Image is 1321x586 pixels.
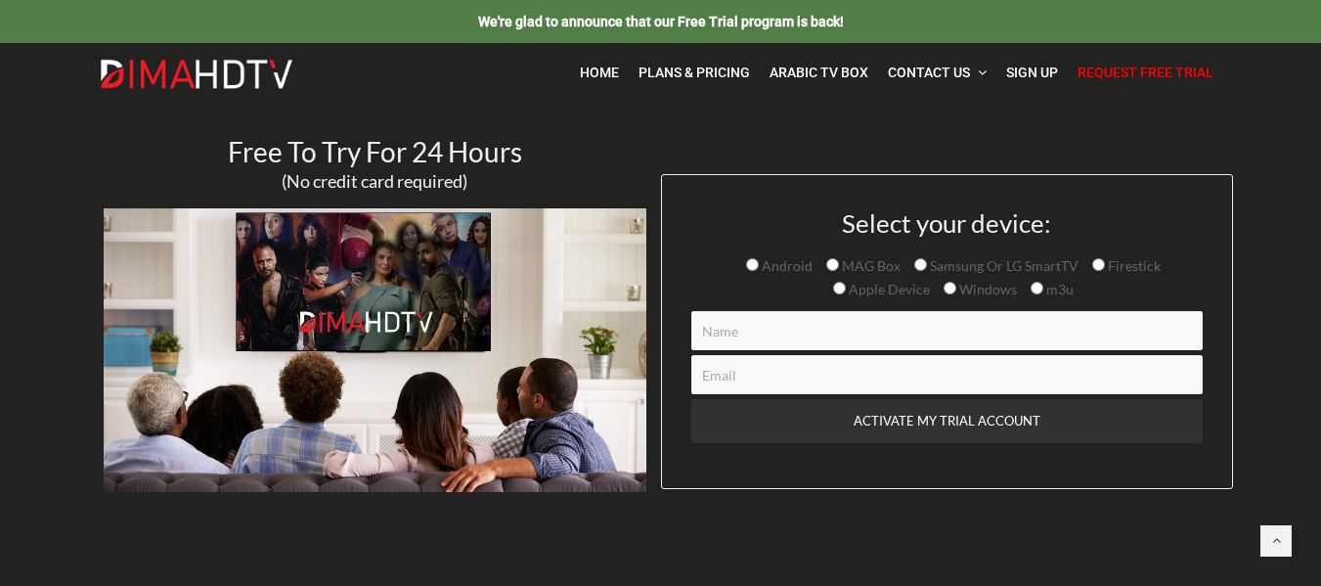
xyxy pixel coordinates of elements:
[956,281,1017,297] span: Windows
[760,53,878,93] a: Arabic TV Box
[888,65,970,80] span: Contact Us
[914,258,927,271] input: Samsung Or LG SmartTV
[691,355,1203,394] input: Email
[282,170,467,192] span: (No credit card required)
[759,257,813,274] span: Android
[746,258,759,271] input: Android
[478,13,844,29] a: We're glad to announce that our Free Trial program is back!
[691,399,1203,443] input: ACTIVATE MY TRIAL ACCOUNT
[839,257,901,274] span: MAG Box
[996,53,1068,93] a: Sign Up
[677,209,1217,488] form: Contact form
[478,14,844,29] span: We're glad to announce that our Free Trial program is back!
[770,65,868,80] span: Arabic TV Box
[580,65,619,80] span: Home
[1105,257,1161,274] span: Firestick
[826,258,839,271] input: MAG Box
[833,282,846,294] input: Apple Device
[842,207,1051,239] span: Select your device:
[570,53,629,93] a: Home
[691,311,1203,350] input: Name
[1260,525,1292,557] a: Back to top
[228,135,522,168] span: Free To Try For 24 Hours
[927,257,1079,274] span: Samsung Or LG SmartTV
[846,281,930,297] span: Apple Device
[944,282,956,294] input: Windows
[1006,65,1058,80] span: Sign Up
[1078,65,1213,80] span: Request Free Trial
[99,59,294,90] img: Dima HDTV
[638,65,750,80] span: Plans & Pricing
[1031,282,1043,294] input: m3u
[878,53,996,93] a: Contact Us
[629,53,760,93] a: Plans & Pricing
[1043,281,1074,297] span: m3u
[1092,258,1105,271] input: Firestick
[1068,53,1223,93] a: Request Free Trial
